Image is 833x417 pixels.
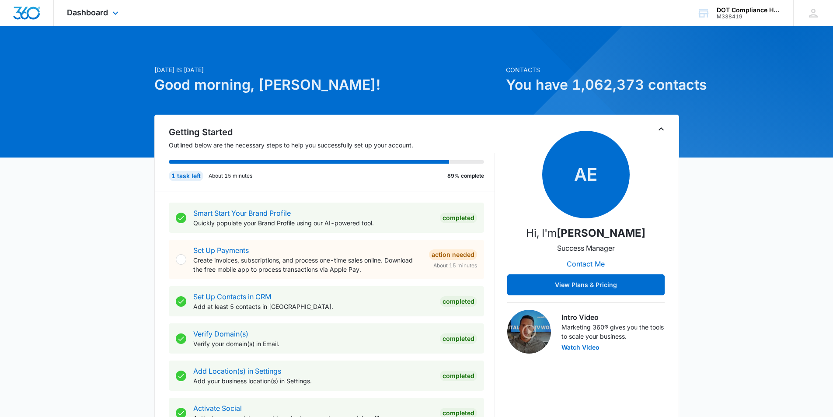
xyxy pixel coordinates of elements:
a: Activate Social [193,404,242,413]
a: Smart Start Your Brand Profile [193,209,291,217]
span: AE [542,131,630,218]
h2: Getting Started [169,126,495,139]
h1: Good morning, [PERSON_NAME]! [154,74,501,95]
span: Dashboard [67,8,108,17]
p: Hi, I'm [526,225,645,241]
a: Add Location(s) in Settings [193,367,281,375]
div: Completed [440,333,477,344]
p: Verify your domain(s) in Email. [193,339,433,348]
p: Add your business location(s) in Settings. [193,376,433,385]
a: Set Up Payments [193,246,249,255]
span: About 15 minutes [433,262,477,270]
h1: You have 1,062,373 contacts [506,74,679,95]
button: Toggle Collapse [656,124,666,134]
p: Add at least 5 contacts in [GEOGRAPHIC_DATA]. [193,302,433,311]
img: Intro Video [507,310,551,354]
p: Success Manager [557,243,615,253]
a: Set Up Contacts in CRM [193,292,271,301]
p: About 15 minutes [209,172,252,180]
p: Outlined below are the necessary steps to help you successfully set up your account. [169,140,495,150]
p: Create invoices, subscriptions, and process one-time sales online. Download the free mobile app t... [193,256,422,274]
button: Watch Video [561,344,599,350]
p: 89% complete [447,172,484,180]
div: 1 task left [169,171,203,181]
p: Marketing 360® gives you the tools to scale your business. [561,322,665,341]
p: Contacts [506,65,679,74]
div: Completed [440,371,477,381]
div: Completed [440,296,477,307]
button: View Plans & Pricing [507,274,665,295]
a: Verify Domain(s) [193,329,248,338]
div: account name [717,7,781,14]
strong: [PERSON_NAME] [557,227,645,239]
h3: Intro Video [561,312,665,322]
div: Action Needed [429,249,477,260]
p: [DATE] is [DATE] [154,65,501,74]
p: Quickly populate your Brand Profile using our AI-powered tool. [193,218,433,228]
button: Contact Me [558,253,613,274]
div: account id [717,14,781,20]
div: Completed [440,213,477,223]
